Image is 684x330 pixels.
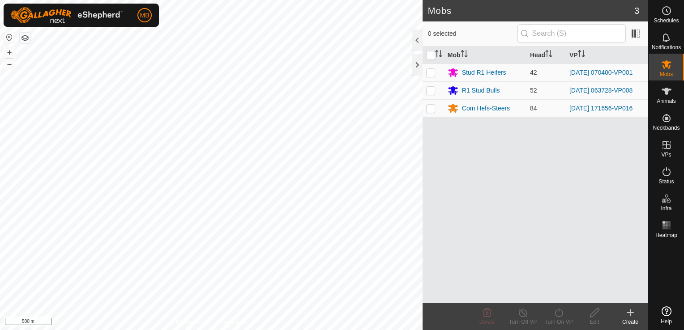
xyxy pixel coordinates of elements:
button: – [4,59,15,69]
div: Edit [577,318,612,326]
div: Com Hefs-Steers [462,104,510,113]
a: Contact Us [220,318,247,326]
button: + [4,47,15,58]
span: VPs [661,152,671,157]
span: 0 selected [428,29,517,38]
span: Infra [661,206,671,211]
span: Status [658,179,674,184]
div: Turn On VP [541,318,577,326]
span: 84 [530,105,537,112]
span: Delete [479,319,495,325]
th: Head [526,47,566,64]
span: Help [661,319,672,324]
button: Map Layers [20,33,30,43]
div: Create [612,318,648,326]
div: Stud R1 Heifers [462,68,506,77]
th: VP [566,47,648,64]
a: [DATE] 171656-VP016 [569,105,633,112]
div: R1 Stud Bulls [462,86,500,95]
span: Neckbands [653,125,680,131]
span: 42 [530,69,537,76]
span: Notifications [652,45,681,50]
p-sorticon: Activate to sort [461,51,468,59]
img: Gallagher Logo [11,7,123,23]
a: [DATE] 063728-VP008 [569,87,633,94]
a: Help [649,303,684,328]
div: Turn Off VP [505,318,541,326]
span: MB [140,11,150,20]
p-sorticon: Activate to sort [578,51,585,59]
span: Heatmap [655,233,677,238]
a: Privacy Policy [176,318,209,326]
span: 3 [634,4,639,17]
span: Mobs [660,72,673,77]
p-sorticon: Activate to sort [545,51,552,59]
span: Animals [657,98,676,104]
button: Reset Map [4,32,15,43]
input: Search (S) [517,24,626,43]
th: Mob [444,47,526,64]
a: [DATE] 070400-VP001 [569,69,633,76]
span: Schedules [654,18,679,23]
p-sorticon: Activate to sort [435,51,442,59]
h2: Mobs [428,5,634,16]
span: 52 [530,87,537,94]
